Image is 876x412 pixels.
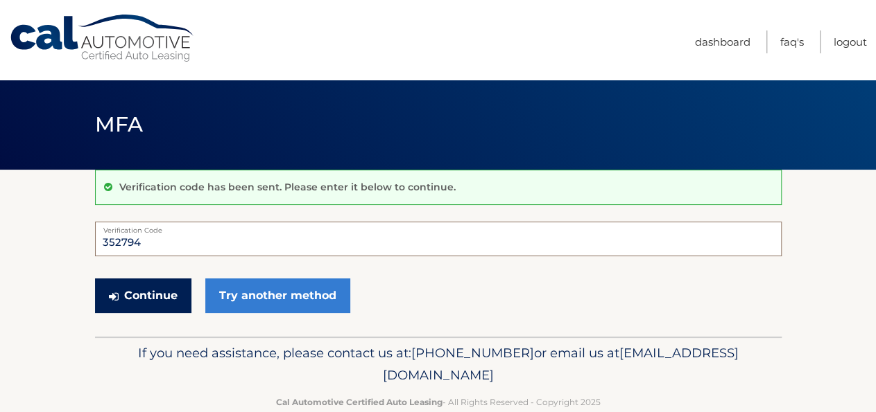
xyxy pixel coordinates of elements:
[383,345,739,383] span: [EMAIL_ADDRESS][DOMAIN_NAME]
[95,278,191,313] button: Continue
[95,222,782,256] input: Verification Code
[780,30,804,53] a: FAQ's
[9,14,196,63] a: Cal Automotive
[119,181,456,193] p: Verification code has been sent. Please enter it below to continue.
[95,222,782,233] label: Verification Code
[104,395,773,409] p: - All Rights Reserved - Copyright 2025
[276,397,443,407] strong: Cal Automotive Certified Auto Leasing
[411,345,534,361] span: [PHONE_NUMBER]
[104,342,773,386] p: If you need assistance, please contact us at: or email us at
[695,30,750,53] a: Dashboard
[834,30,867,53] a: Logout
[205,278,350,313] a: Try another method
[95,111,144,137] span: MFA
